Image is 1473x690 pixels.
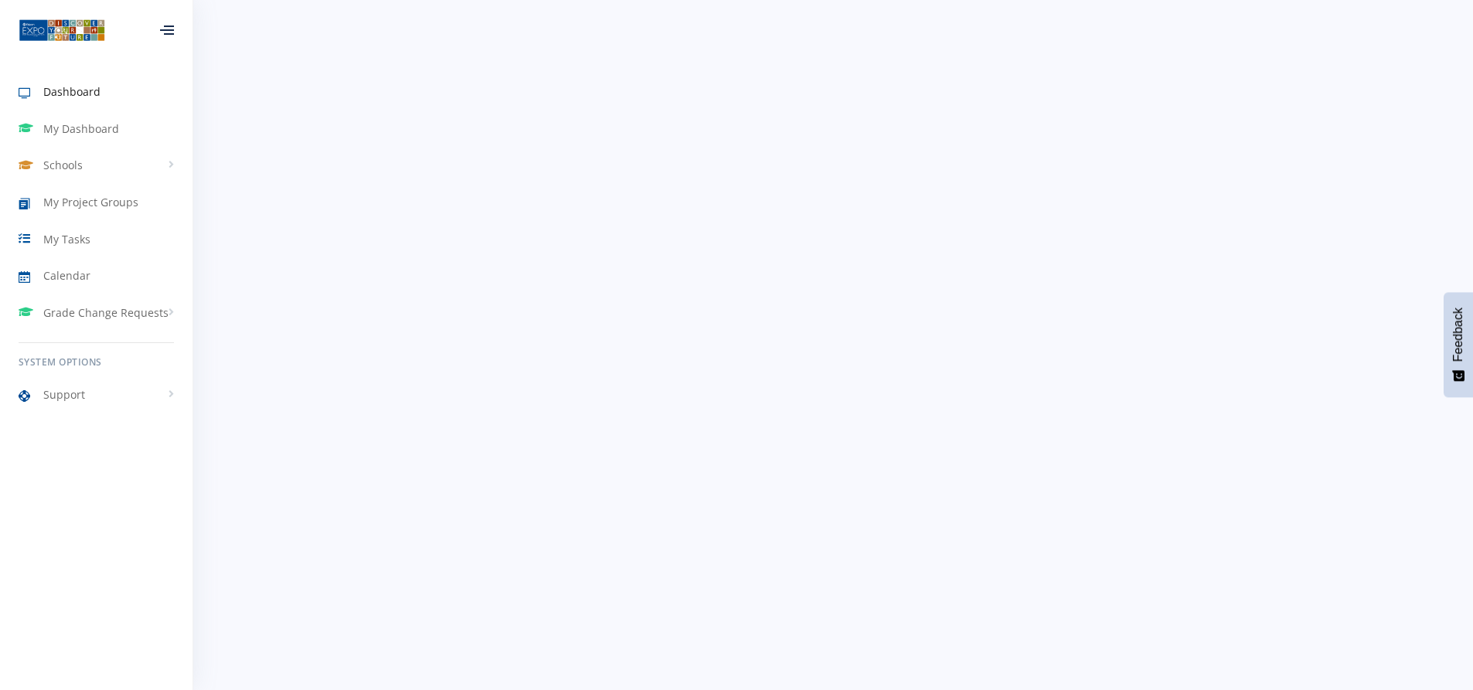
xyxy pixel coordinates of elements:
span: Calendar [43,267,90,284]
img: ... [19,18,105,42]
span: My Tasks [43,231,90,247]
span: My Project Groups [43,194,138,210]
span: Dashboard [43,83,101,100]
span: Schools [43,157,83,173]
span: Grade Change Requests [43,304,169,321]
span: Feedback [1451,308,1465,362]
button: Feedback - Show survey [1444,292,1473,397]
h6: System Options [19,355,174,369]
span: Support [43,386,85,403]
span: My Dashboard [43,121,119,137]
